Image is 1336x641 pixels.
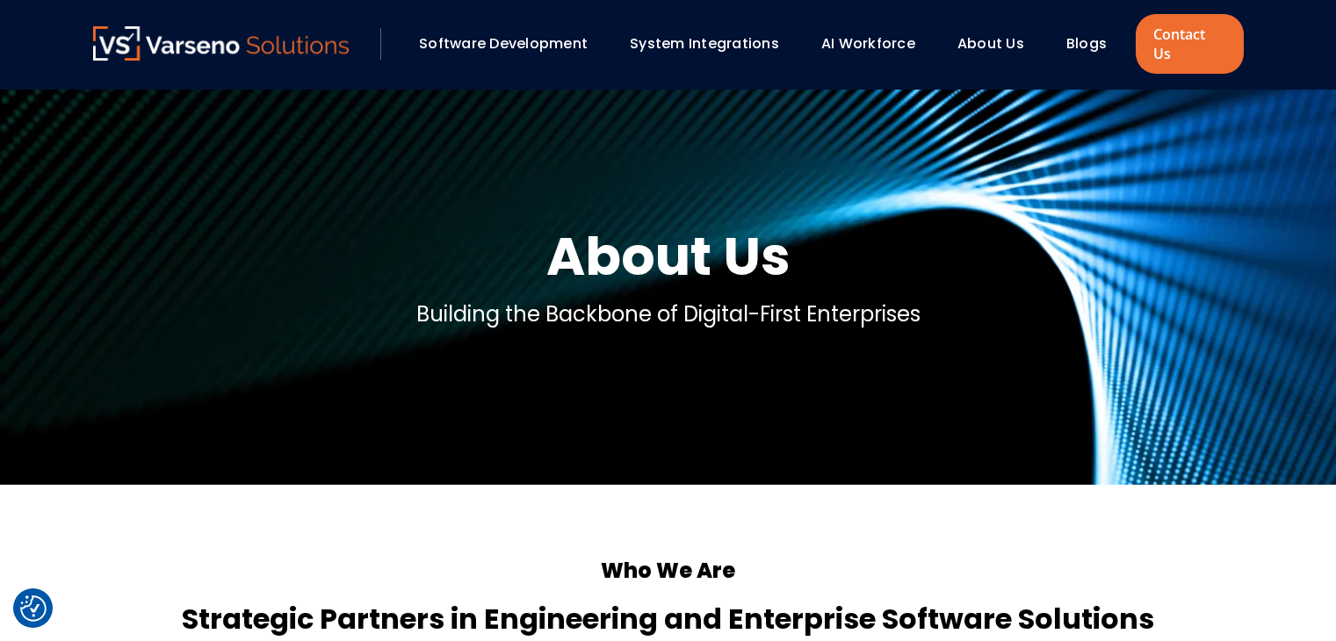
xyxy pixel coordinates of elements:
a: About Us [957,33,1024,54]
div: Blogs [1058,29,1131,59]
img: Revisit consent button [20,595,47,622]
div: System Integrations [621,29,804,59]
a: Contact Us [1136,14,1243,74]
a: System Integrations [630,33,779,54]
div: Software Development [410,29,612,59]
button: Cookie Settings [20,595,47,622]
a: Software Development [419,33,588,54]
p: Building the Backbone of Digital-First Enterprises [416,299,921,330]
img: Varseno Solutions – Product Engineering & IT Services [93,26,350,61]
a: Blogs [1066,33,1107,54]
h4: Strategic Partners in Engineering and Enterprise Software Solutions [93,598,1244,640]
a: AI Workforce [821,33,915,54]
h5: Who We Are [93,555,1244,587]
div: AI Workforce [812,29,940,59]
h1: About Us [546,221,791,292]
div: About Us [949,29,1049,59]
